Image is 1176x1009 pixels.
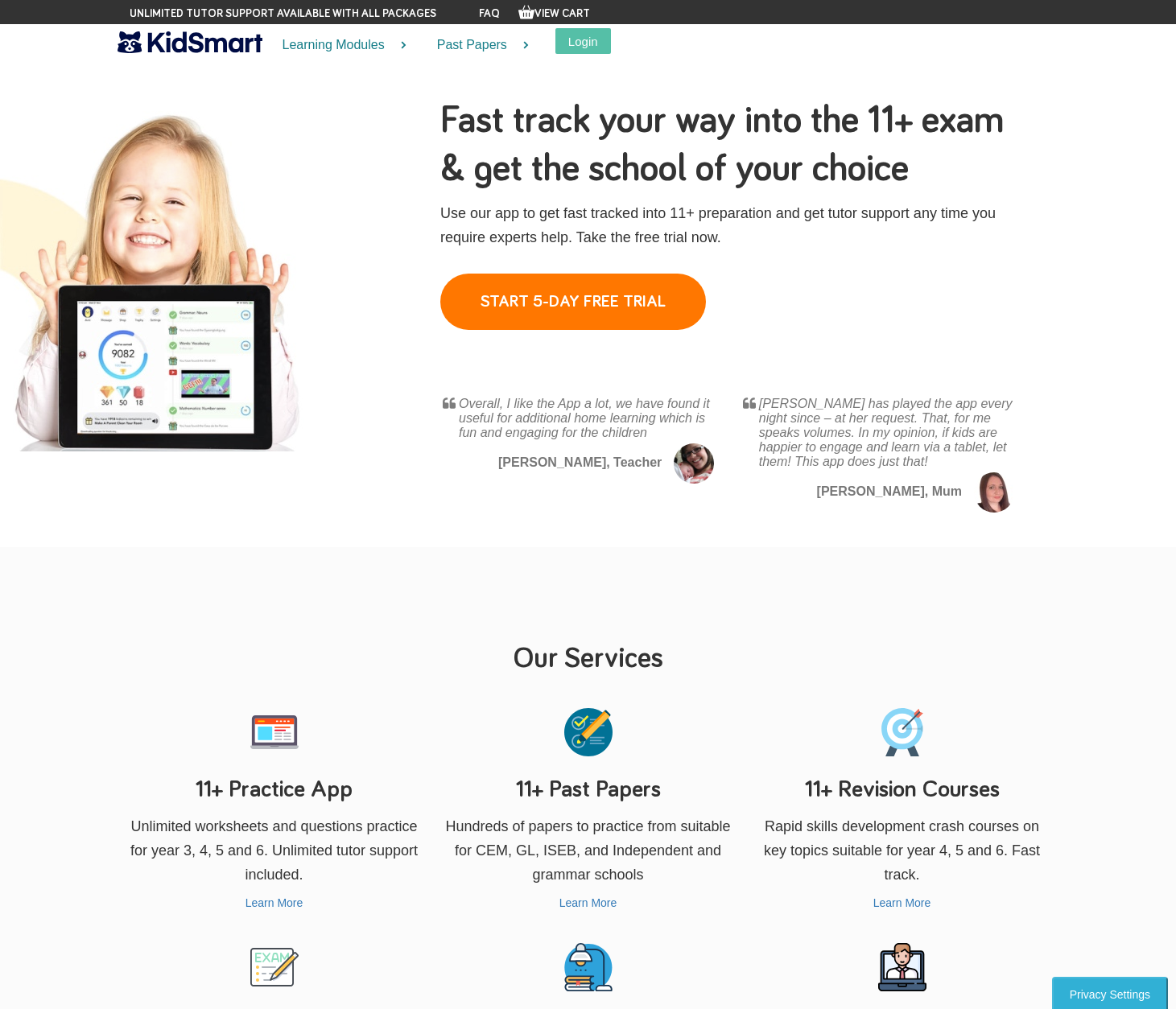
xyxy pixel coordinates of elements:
[443,397,456,410] img: Awesome, 5 star, KidSmart app reviews from whatmummythinks
[564,708,613,756] img: Help pages on how to manage your account
[674,443,714,484] img: Great reviews from mums on the 11 plus questions app
[459,397,710,439] i: Overall, I like the App a lot, we have found it useful for additional home learning which is fun ...
[564,943,613,991] img: Help pages on how to manage your account
[759,397,1013,468] i: [PERSON_NAME] has played the app every night since – at her request. That, for me speaks volumes....
[518,4,534,20] img: Your items in the shopping basket
[444,772,733,806] h3: 11+ Past Papers
[130,6,436,22] span: Unlimited tutor support available with all packages
[130,644,1047,676] h2: Our Services
[559,896,617,909] a: Learn More
[250,708,299,756] img: Speed practice is very important before the mock exams
[878,708,926,756] img: Help articles to clarify billing and payments
[974,472,1014,513] img: Great reviews from mums on the 11 plus questions app
[440,201,1017,249] p: Use our app to get fast tracked into 11+ preparation and get tutor support any time you require e...
[518,8,590,19] a: View Cart
[479,8,500,19] a: FAQ
[878,943,926,991] img: Speed practice is very important before the mock exams
[118,28,262,56] img: KidSmart logo
[555,28,611,54] button: Login
[873,896,931,909] a: Learn More
[757,772,1047,806] h3: 11+ Revision Courses
[498,455,662,469] b: [PERSON_NAME], Teacher
[130,772,419,806] h3: 11+ Practice App
[440,97,1017,193] h1: Fast track your way into the 11+ exam & get the school of your choice
[757,814,1047,887] p: Rapid skills development crash courses on key topics suitable for year 4, 5 and 6. Fast track.
[444,814,733,887] p: Hundreds of papers to practice from suitable for CEM, GL, ISEB, and Independent and grammar schools
[743,397,756,410] img: Awesome, 5 star, KidSmart app reviews from mothergeek
[440,274,706,330] a: START 5-DAY FREE TRIAL
[262,24,417,67] a: Learning Modules
[130,814,419,887] p: Unlimited worksheets and questions practice for year 3, 4, 5 and 6. Unlimited tutor support inclu...
[417,24,539,67] a: Past Papers
[246,896,303,909] a: Learn More
[250,943,299,991] img: Help articles to clarify billing and payments
[817,484,962,498] b: [PERSON_NAME], Mum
